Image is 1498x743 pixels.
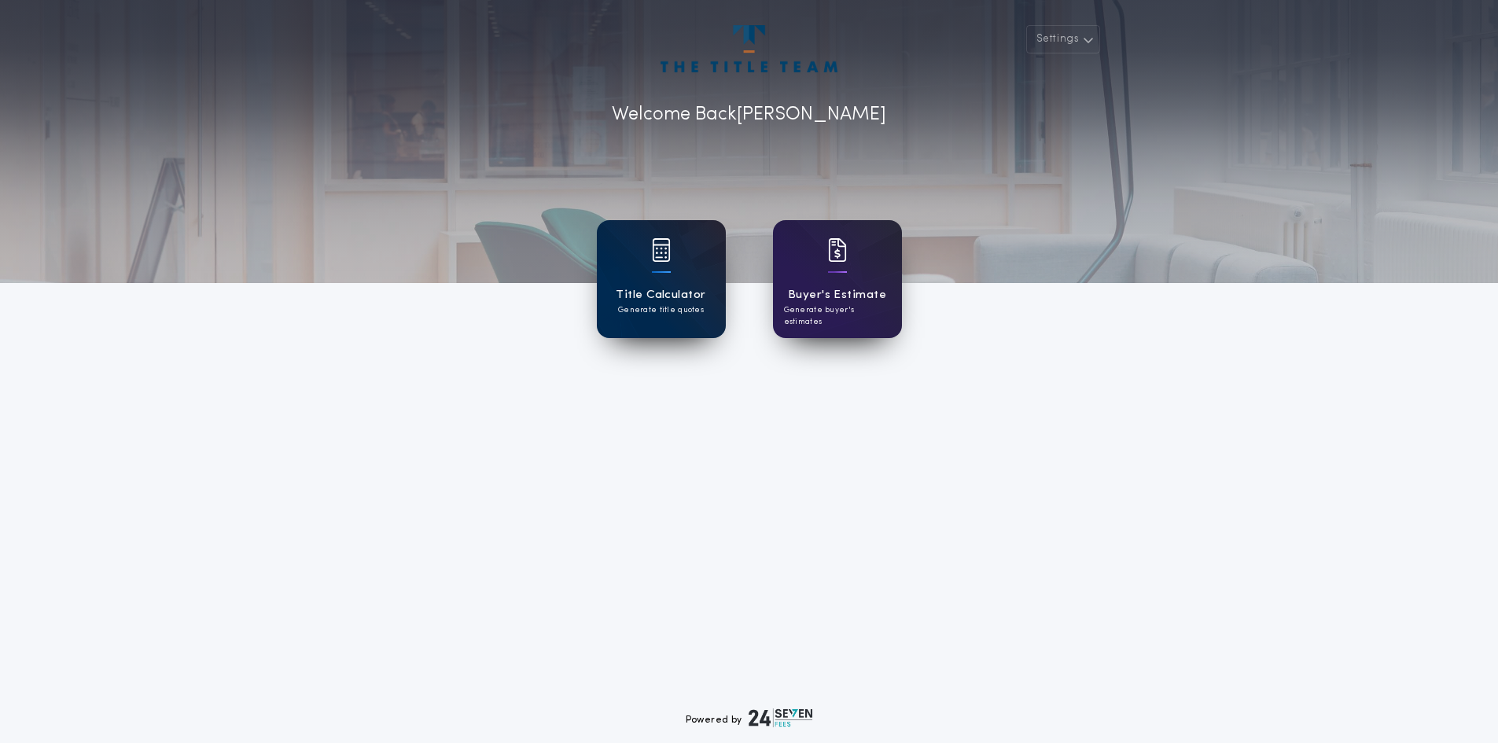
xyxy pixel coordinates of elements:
[612,101,886,129] p: Welcome Back [PERSON_NAME]
[616,286,705,304] h1: Title Calculator
[773,220,902,338] a: card iconBuyer's EstimateGenerate buyer's estimates
[597,220,726,338] a: card iconTitle CalculatorGenerate title quotes
[686,708,813,727] div: Powered by
[749,708,813,727] img: logo
[1026,25,1100,53] button: Settings
[618,304,704,316] p: Generate title quotes
[652,238,671,262] img: card icon
[661,25,837,72] img: account-logo
[788,286,886,304] h1: Buyer's Estimate
[828,238,847,262] img: card icon
[784,304,891,328] p: Generate buyer's estimates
